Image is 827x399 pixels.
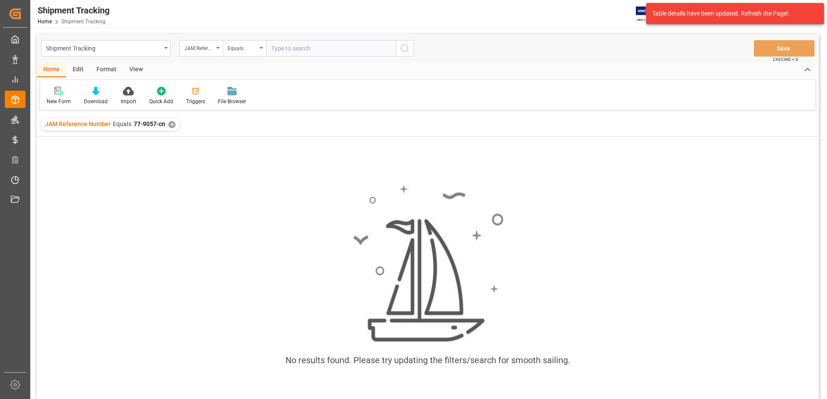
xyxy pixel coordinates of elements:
[396,40,414,57] button: search button
[45,120,111,127] span: JAM Reference Number
[180,40,223,57] button: open menu
[186,98,205,105] div: Triggers
[352,184,503,344] img: smooth_sailing.jpeg
[754,40,814,57] button: Save
[168,121,176,128] div: ✕
[113,120,131,127] span: Equals
[84,98,108,105] div: Download
[652,9,811,18] div: Table details have been updated. Refresh the Page!.
[37,63,66,77] div: Home
[218,98,246,105] div: File Browser
[123,63,149,77] div: View
[90,63,123,77] div: Format
[149,98,173,105] div: Quick Add
[121,98,136,105] div: Import
[636,6,666,22] img: Exertis%20JAM%20-%20Email%20Logo.jpg_1722504956.jpg
[184,42,214,52] div: JAM Reference Number
[47,98,71,105] div: New Form
[134,120,165,127] span: 77-9057-cn
[66,63,90,77] div: Edit
[46,42,161,53] div: Shipment Tracking
[228,42,257,52] div: Equals
[773,56,798,63] span: Ctrl/CMD + S
[41,40,171,57] button: open menu
[285,354,570,367] div: No results found. Please try updating the filters/search for smooth sailing.
[38,4,109,17] div: Shipment Tracking
[38,19,52,25] a: Home
[266,40,396,57] input: Type to search
[223,40,266,57] button: open menu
